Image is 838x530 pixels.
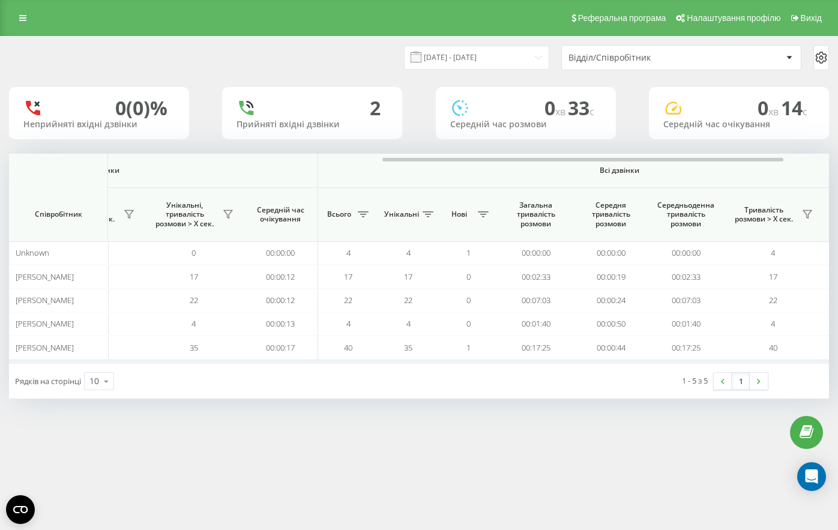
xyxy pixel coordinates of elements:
[346,318,351,329] span: 4
[568,53,712,63] div: Відділ/Співробітник
[498,336,573,359] td: 00:17:25
[801,13,822,23] span: Вихід
[466,247,471,258] span: 1
[444,209,474,219] span: Нові
[243,289,318,312] td: 00:00:12
[404,271,412,282] span: 17
[768,105,781,118] span: хв
[15,376,81,387] span: Рядків на сторінці
[573,265,648,288] td: 00:00:19
[573,241,648,265] td: 00:00:00
[769,271,777,282] span: 17
[573,312,648,336] td: 00:00:50
[732,373,750,390] a: 1
[648,336,723,359] td: 00:17:25
[498,312,573,336] td: 00:01:40
[243,265,318,288] td: 00:00:12
[544,95,568,121] span: 0
[803,105,807,118] span: c
[582,200,639,229] span: Середня тривалість розмови
[16,271,74,282] span: [PERSON_NAME]
[657,200,714,229] span: Середньоденна тривалість розмови
[406,318,411,329] span: 4
[781,95,807,121] span: 14
[771,318,775,329] span: 4
[498,265,573,288] td: 00:02:33
[466,342,471,353] span: 1
[23,119,175,130] div: Неприйняті вхідні дзвінки
[573,289,648,312] td: 00:00:24
[769,295,777,306] span: 22
[344,342,352,353] span: 40
[19,209,97,219] span: Співробітник
[370,97,381,119] div: 2
[243,336,318,359] td: 00:00:17
[758,95,781,121] span: 0
[466,271,471,282] span: 0
[89,375,99,387] div: 10
[16,295,74,306] span: [PERSON_NAME]
[16,342,74,353] span: [PERSON_NAME]
[243,312,318,336] td: 00:00:13
[406,247,411,258] span: 4
[346,247,351,258] span: 4
[769,342,777,353] span: 40
[344,295,352,306] span: 22
[771,247,775,258] span: 4
[252,205,309,224] span: Середній час очікування
[6,495,35,524] button: Open CMP widget
[589,105,594,118] span: c
[190,342,198,353] span: 35
[115,97,167,119] div: 0 (0)%
[191,318,196,329] span: 4
[404,295,412,306] span: 22
[648,265,723,288] td: 00:02:33
[682,375,708,387] div: 1 - 5 з 5
[797,462,826,491] div: Open Intercom Messenger
[578,13,666,23] span: Реферальна програма
[190,295,198,306] span: 22
[384,209,419,219] span: Унікальні
[16,318,74,329] span: [PERSON_NAME]
[190,271,198,282] span: 17
[150,200,219,229] span: Унікальні, тривалість розмови > Х сек.
[191,247,196,258] span: 0
[344,271,352,282] span: 17
[648,241,723,265] td: 00:00:00
[555,105,568,118] span: хв
[648,289,723,312] td: 00:07:03
[573,336,648,359] td: 00:00:44
[466,318,471,329] span: 0
[237,119,388,130] div: Прийняті вхідні дзвінки
[498,241,573,265] td: 00:00:00
[466,295,471,306] span: 0
[404,342,412,353] span: 35
[507,200,564,229] span: Загальна тривалість розмови
[498,289,573,312] td: 00:07:03
[568,95,594,121] span: 33
[243,241,318,265] td: 00:00:00
[648,312,723,336] td: 00:01:40
[663,119,815,130] div: Середній час очікування
[450,119,601,130] div: Середній час розмови
[324,209,354,219] span: Всього
[687,13,780,23] span: Налаштування профілю
[729,205,798,224] span: Тривалість розмови > Х сек.
[16,247,49,258] span: Unknown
